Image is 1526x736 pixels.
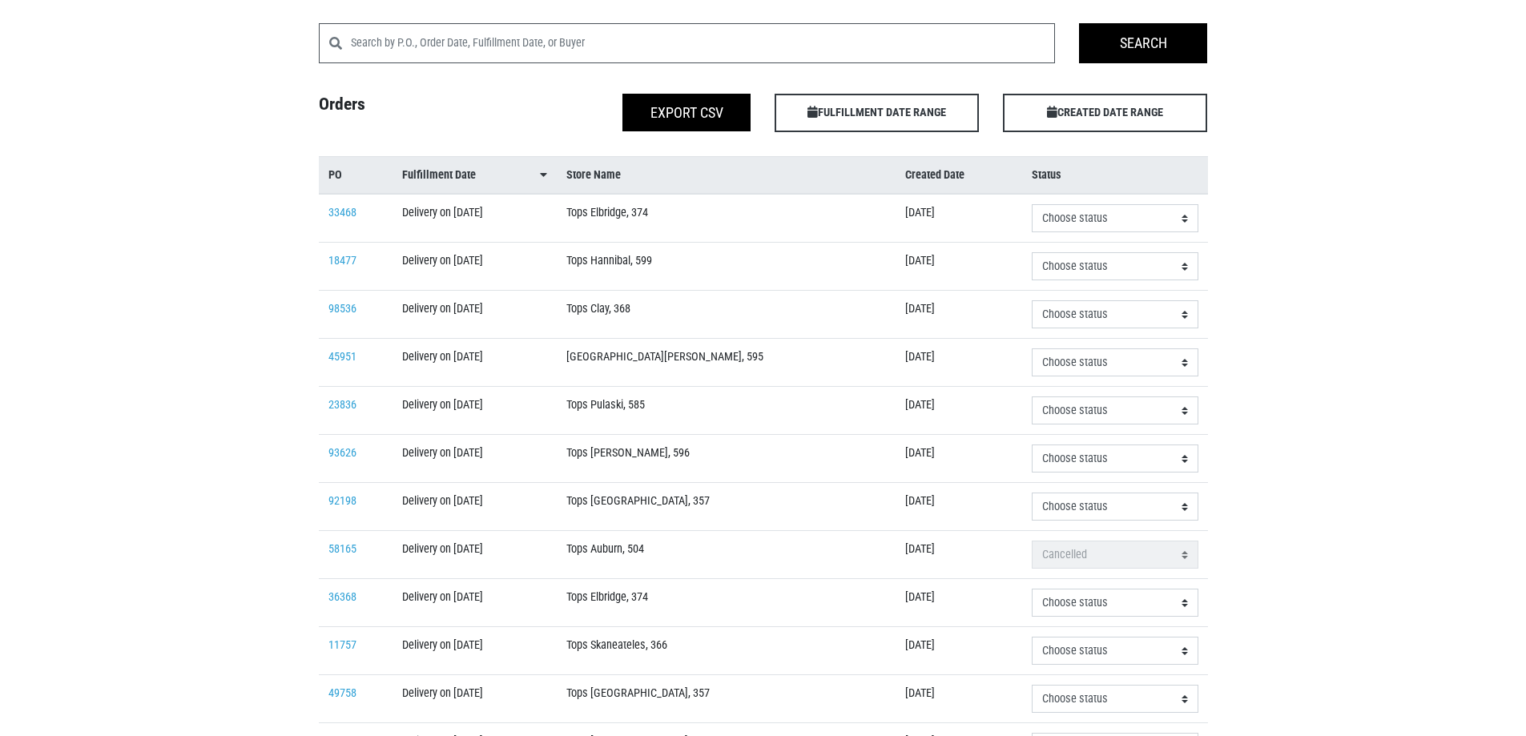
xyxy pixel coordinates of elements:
[566,167,621,184] span: Store Name
[896,435,1022,483] td: [DATE]
[1003,94,1207,132] span: CREATED DATE RANGE
[328,590,356,604] a: 36368
[328,638,356,652] a: 11757
[328,302,356,316] a: 98536
[393,579,557,627] td: Delivery on [DATE]
[351,23,1056,63] input: Search by P.O., Order Date, Fulfillment Date, or Buyer
[557,387,896,435] td: Tops Pulaski, 585
[896,579,1022,627] td: [DATE]
[402,167,547,184] a: Fulfillment Date
[1032,167,1198,184] a: Status
[393,483,557,531] td: Delivery on [DATE]
[896,243,1022,291] td: [DATE]
[896,291,1022,339] td: [DATE]
[896,194,1022,243] td: [DATE]
[896,483,1022,531] td: [DATE]
[393,291,557,339] td: Delivery on [DATE]
[557,531,896,579] td: Tops Auburn, 504
[393,339,557,387] td: Delivery on [DATE]
[557,627,896,675] td: Tops Skaneateles, 366
[896,339,1022,387] td: [DATE]
[328,446,356,460] a: 93626
[557,675,896,723] td: Tops [GEOGRAPHIC_DATA], 357
[393,675,557,723] td: Delivery on [DATE]
[896,387,1022,435] td: [DATE]
[328,398,356,412] a: 23836
[393,194,557,243] td: Delivery on [DATE]
[905,167,964,184] span: Created Date
[896,675,1022,723] td: [DATE]
[1079,23,1207,63] input: Search
[393,387,557,435] td: Delivery on [DATE]
[328,542,356,556] a: 58165
[328,494,356,508] a: 92198
[557,339,896,387] td: [GEOGRAPHIC_DATA][PERSON_NAME], 595
[905,167,1013,184] a: Created Date
[393,243,557,291] td: Delivery on [DATE]
[557,194,896,243] td: Tops Elbridge, 374
[557,291,896,339] td: Tops Clay, 368
[393,435,557,483] td: Delivery on [DATE]
[328,167,383,184] a: PO
[775,94,979,132] span: FULFILLMENT DATE RANGE
[328,350,356,364] a: 45951
[307,94,535,126] h4: Orders
[557,435,896,483] td: Tops [PERSON_NAME], 596
[328,206,356,219] a: 33468
[557,579,896,627] td: Tops Elbridge, 374
[402,167,476,184] span: Fulfillment Date
[328,686,356,700] a: 49758
[557,483,896,531] td: Tops [GEOGRAPHIC_DATA], 357
[328,254,356,267] a: 18477
[1032,167,1061,184] span: Status
[557,243,896,291] td: Tops Hannibal, 599
[566,167,886,184] a: Store Name
[622,94,751,131] button: Export CSV
[328,167,342,184] span: PO
[393,531,557,579] td: Delivery on [DATE]
[896,627,1022,675] td: [DATE]
[393,627,557,675] td: Delivery on [DATE]
[896,531,1022,579] td: [DATE]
